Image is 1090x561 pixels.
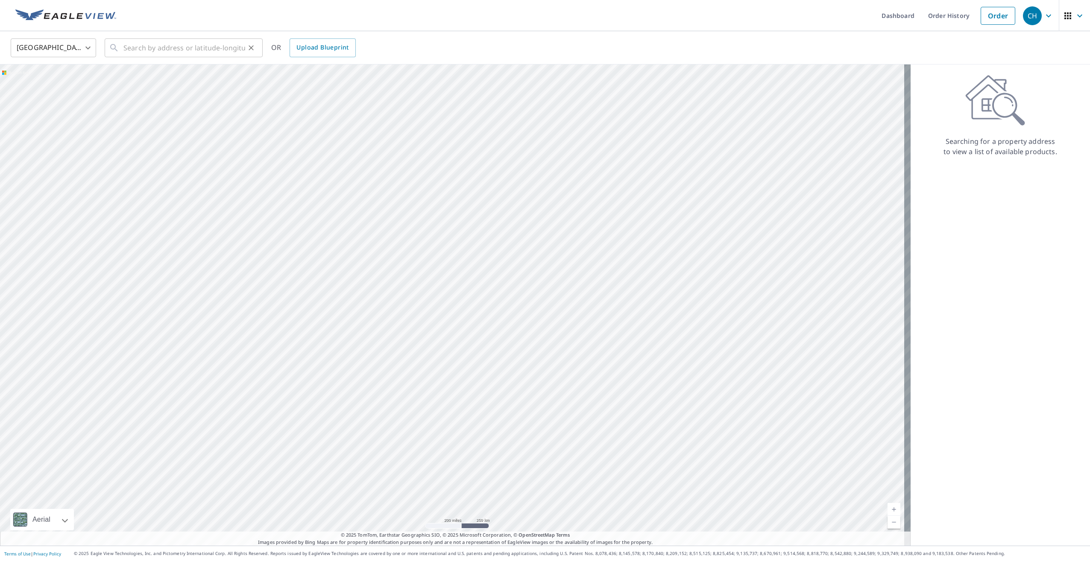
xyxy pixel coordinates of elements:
input: Search by address or latitude-longitude [123,36,245,60]
a: OpenStreetMap [519,532,554,538]
p: | [4,551,61,556]
div: Aerial [30,509,53,530]
p: © 2025 Eagle View Technologies, Inc. and Pictometry International Corp. All Rights Reserved. Repo... [74,550,1086,557]
div: OR [271,38,356,57]
img: EV Logo [15,9,116,22]
span: © 2025 TomTom, Earthstar Geographics SIO, © 2025 Microsoft Corporation, © [341,532,570,539]
a: Privacy Policy [33,551,61,557]
a: Current Level 5, Zoom Out [888,516,900,529]
button: Clear [245,42,257,54]
span: Upload Blueprint [296,42,349,53]
a: Terms [556,532,570,538]
a: Current Level 5, Zoom In [888,503,900,516]
div: [GEOGRAPHIC_DATA] [11,36,96,60]
a: Order [981,7,1015,25]
p: Searching for a property address to view a list of available products. [943,136,1058,157]
a: Terms of Use [4,551,31,557]
a: Upload Blueprint [290,38,355,57]
div: CH [1023,6,1042,25]
div: Aerial [10,509,74,530]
